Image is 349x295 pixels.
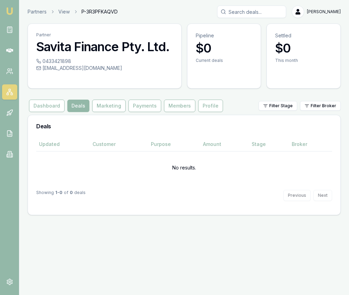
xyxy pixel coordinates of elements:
h3: Deals [36,123,332,129]
span: P-3R3PFKAQVD [81,8,118,15]
div: Updated [39,141,87,148]
td: No results. [36,151,332,184]
strong: 1 - 0 [55,190,62,201]
input: Search deals [217,6,286,18]
button: Marketing [92,100,126,112]
strong: 0 [70,190,73,201]
div: This month [275,58,332,63]
p: Pipeline [196,32,253,39]
h3: Savita Finance Pty. Ltd. [36,40,173,54]
div: Purpose [151,141,197,148]
button: Profile [198,100,223,112]
div: Broker [292,141,329,148]
img: emu-icon-u.png [6,7,14,15]
div: Showing of deals [36,190,86,201]
button: Dashboard [29,100,65,112]
span: [PERSON_NAME] [307,9,341,15]
p: Settled [275,32,332,39]
div: Current deals [196,58,253,63]
button: Filter Stage [259,101,297,111]
p: Partner [36,32,173,38]
button: Deals [67,100,89,112]
div: [EMAIL_ADDRESS][DOMAIN_NAME] [36,65,173,72]
h3: $0 [196,41,253,55]
span: Filter Broker [311,103,336,109]
div: Stage [252,141,286,148]
button: Filter Broker [300,101,341,111]
nav: breadcrumb [28,8,118,15]
a: Partners [28,8,47,15]
h3: $0 [275,41,332,55]
div: Customer [93,141,145,148]
button: Members [164,100,195,112]
div: Amount [203,141,246,148]
button: Payments [128,100,161,112]
span: Filter Stage [269,103,293,109]
div: 0433421898 [36,58,173,65]
a: View [58,8,70,15]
